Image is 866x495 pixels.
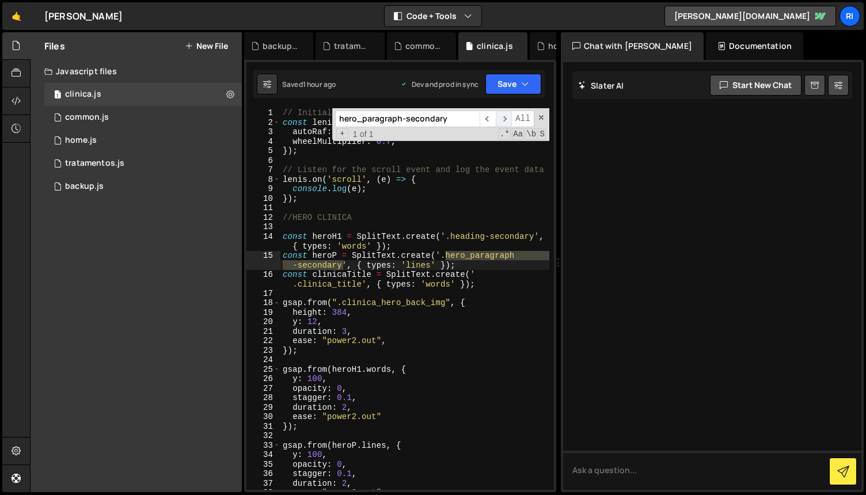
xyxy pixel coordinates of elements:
[485,74,541,94] button: Save
[538,128,546,140] span: Search In Selection
[246,403,280,413] div: 29
[65,158,124,169] div: tratamentos.js
[840,6,860,26] a: Ri
[44,40,65,52] h2: Files
[706,32,803,60] div: Documentation
[44,9,123,23] div: [PERSON_NAME]
[65,181,104,192] div: backup.js
[246,374,280,384] div: 26
[405,40,442,52] div: common.js
[385,6,481,26] button: Code + Tools
[710,75,802,96] button: Start new chat
[246,108,280,118] div: 1
[246,384,280,394] div: 27
[664,6,836,26] a: [PERSON_NAME][DOMAIN_NAME]
[44,106,242,129] div: 12452/42847.js
[246,146,280,156] div: 5
[246,203,280,213] div: 11
[511,111,534,127] span: Alt-Enter
[246,165,280,175] div: 7
[65,135,97,146] div: home.js
[561,32,704,60] div: Chat with [PERSON_NAME]
[246,194,280,204] div: 10
[246,289,280,299] div: 17
[336,128,348,139] span: Toggle Replace mode
[400,79,478,89] div: Dev and prod in sync
[246,441,280,451] div: 33
[65,89,101,100] div: clinica.js
[246,156,280,166] div: 6
[246,317,280,327] div: 20
[282,79,336,89] div: Saved
[246,308,280,318] div: 19
[44,83,242,106] div: clinica.js
[512,128,524,140] span: CaseSensitive Search
[246,365,280,375] div: 25
[44,152,242,175] div: 12452/42786.js
[496,111,512,127] span: ​
[246,431,280,441] div: 32
[246,184,280,194] div: 9
[246,336,280,346] div: 22
[246,412,280,422] div: 30
[44,175,242,198] div: 12452/42849.js
[31,60,242,83] div: Javascript files
[246,298,280,308] div: 18
[185,41,228,51] button: New File
[246,422,280,432] div: 31
[263,40,299,52] div: backup.js
[246,137,280,147] div: 4
[480,111,496,127] span: ​
[54,91,61,100] span: 1
[246,127,280,137] div: 3
[334,40,371,52] div: tratamentos.js
[246,479,280,489] div: 37
[246,118,280,128] div: 2
[65,112,109,123] div: common.js
[335,111,480,127] input: Search for
[246,460,280,470] div: 35
[303,79,336,89] div: 1 hour ago
[246,393,280,403] div: 28
[246,213,280,223] div: 12
[246,222,280,232] div: 13
[44,129,242,152] div: 12452/30174.js
[246,327,280,337] div: 21
[246,346,280,356] div: 23
[246,270,280,289] div: 16
[548,40,585,52] div: homepage_salvato.js
[578,80,624,91] h2: Slater AI
[246,175,280,185] div: 8
[348,130,378,139] span: 1 of 1
[2,2,31,30] a: 🤙
[246,355,280,365] div: 24
[246,232,280,251] div: 14
[246,469,280,479] div: 36
[499,128,511,140] span: RegExp Search
[477,40,513,52] div: clinica.js
[246,251,280,270] div: 15
[246,450,280,460] div: 34
[525,128,537,140] span: Whole Word Search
